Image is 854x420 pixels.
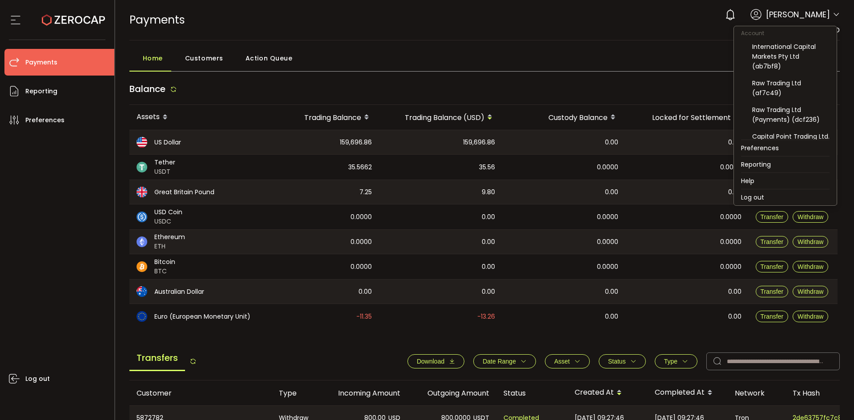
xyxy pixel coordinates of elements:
span: Payments [25,56,57,69]
button: Transfer [756,211,789,223]
span: 0.0000 [597,262,618,272]
span: Customers [185,49,223,67]
button: Transfer [756,286,789,297]
span: 0.0000 [597,162,618,172]
button: Date Range [473,354,536,368]
span: 159,696.86 [463,137,495,148]
button: Type [655,354,697,368]
span: Withdraw [798,288,823,295]
span: 0.00 [482,212,495,222]
span: Tether [154,158,175,167]
div: Customer [129,388,272,398]
div: Capital Point Trading Ltd. (Payments) (de1af4) [752,132,830,151]
span: -13.26 [477,312,495,322]
div: Completed At [648,385,728,400]
span: 0.00 [605,287,618,297]
li: Reporting [734,156,837,172]
img: aud_portfolio.svg [137,286,147,297]
button: Transfer [756,236,789,248]
span: 0.00 [605,187,618,197]
span: Withdraw [798,213,823,220]
span: 0.0000 [720,212,741,222]
span: Transfer [761,263,784,270]
span: 7.25 [359,187,372,197]
li: Log out [734,189,837,205]
span: USD Coin [154,208,182,217]
div: Locked for Settlement [625,110,749,125]
span: Euro (European Monetary Unit) [154,312,250,321]
span: 0.00 [605,137,618,148]
span: Payments [129,12,185,28]
span: 0.0000 [350,212,372,222]
button: Status [599,354,646,368]
span: ETH [154,242,185,251]
div: Incoming Amount [318,388,407,398]
span: IC Markets LTD [787,25,840,35]
div: International Capital Markets Pty Ltd (ab7bf8) [752,42,830,71]
span: -11.35 [356,312,372,322]
iframe: Chat Widget [750,324,854,420]
span: USDC [154,217,182,226]
span: [PERSON_NAME] [766,8,830,20]
span: Transfer [761,313,784,320]
div: Raw Trading Ltd (af7c49) [752,78,830,98]
span: Log out [25,372,50,385]
span: 0.00 [728,312,741,322]
div: Trading Balance [267,110,379,125]
button: Withdraw [793,236,828,248]
img: btc_portfolio.svg [137,261,147,272]
li: Help [734,173,837,189]
span: Transfer [761,288,784,295]
span: Asset [554,358,570,365]
div: Trading Balance (USD) [379,110,502,125]
span: 0.00 [482,287,495,297]
span: Transfer [761,213,784,220]
span: Withdraw [798,238,823,245]
span: 9.80 [482,187,495,197]
img: usd_portfolio.svg [137,137,147,148]
img: eth_portfolio.svg [137,236,147,247]
span: 0.00 [482,237,495,247]
span: Preferences [25,114,64,127]
img: gbp_portfolio.svg [137,187,147,197]
span: Great Britain Pound [154,188,214,197]
span: 0.00 [728,187,741,197]
span: Ethereum [154,232,185,242]
div: Raw Trading Ltd (Payments) (dcf236) [752,105,830,124]
button: Withdraw [793,286,828,297]
div: Created At [568,385,648,400]
span: Transfer [761,238,784,245]
div: Type [272,388,318,398]
span: 0.0000 [597,237,618,247]
span: 0.0000 [720,162,741,172]
span: Bitcoin [154,257,175,267]
span: Reporting [25,85,57,98]
span: 159,696.86 [340,137,372,148]
img: usdc_portfolio.svg [137,212,147,222]
button: Transfer [756,261,789,272]
div: Assets [129,110,267,125]
div: Outgoing Amount [407,388,496,398]
button: Asset [545,354,590,368]
button: Download [407,354,464,368]
span: USDT [154,167,175,176]
span: 0.00 [728,287,741,297]
span: 35.5662 [348,162,372,172]
li: Preferences [734,140,837,156]
div: Network [728,388,786,398]
span: Balance [129,83,165,95]
span: 0.0000 [720,237,741,247]
button: Withdraw [793,261,828,272]
span: Withdraw [798,313,823,320]
span: 0.0000 [720,262,741,272]
span: Home [143,49,163,67]
span: 0.0000 [350,237,372,247]
span: 0.00 [482,262,495,272]
img: usdt_portfolio.svg [137,162,147,172]
div: Custody Balance [502,110,625,125]
span: 0.00 [605,312,618,322]
span: Transfers [129,346,185,371]
span: Account [734,29,771,37]
span: Action Queue [246,49,293,67]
